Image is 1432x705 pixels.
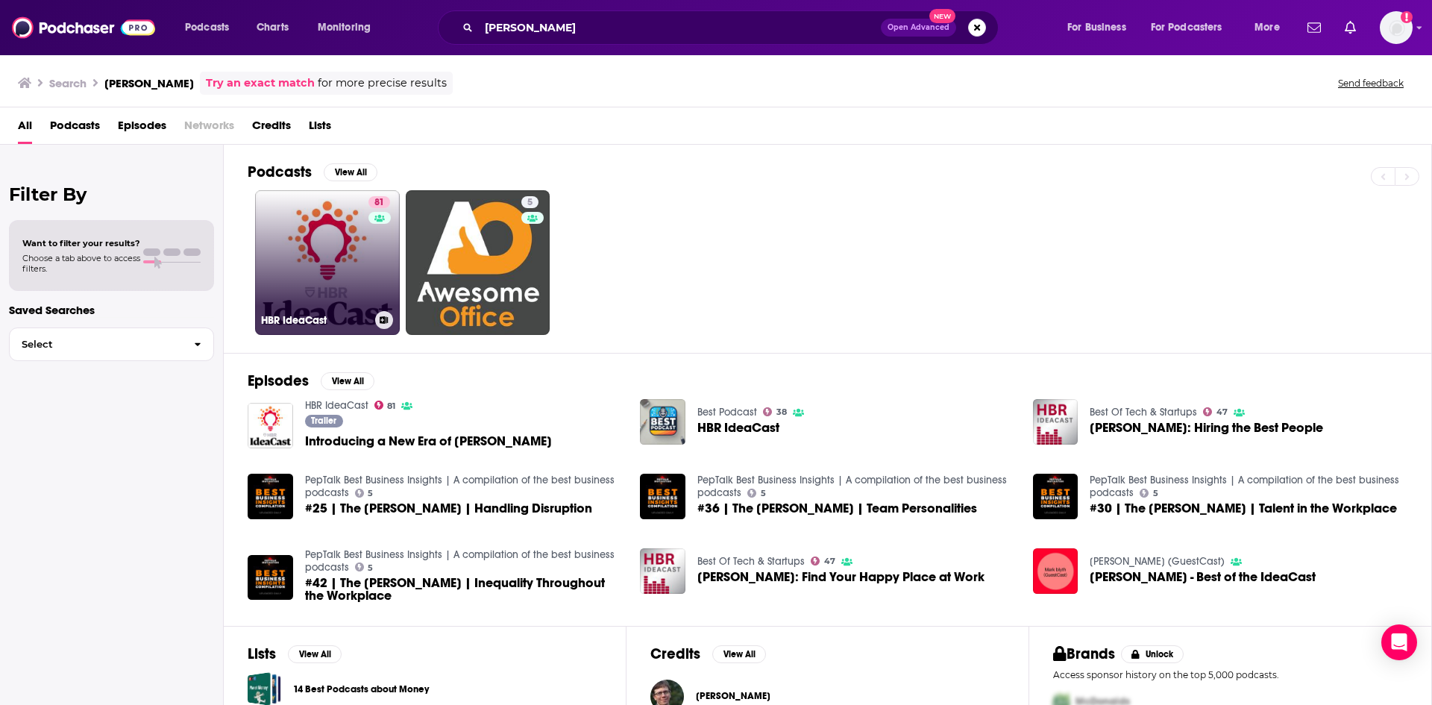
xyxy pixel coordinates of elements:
a: Show notifications dropdown [1339,15,1362,40]
h3: Search [49,76,87,90]
a: #30 | The HBR IdeaCast | Talent in the Workplace [1090,502,1397,515]
span: Networks [184,113,234,144]
span: 5 [1153,490,1158,497]
span: 47 [1216,409,1228,416]
img: HBR IdeaCast [640,399,685,445]
span: 38 [776,409,787,416]
a: HBR Ideacast: Hiring the Best People [1090,422,1323,434]
span: 47 [824,558,835,565]
button: Send feedback [1334,77,1408,90]
div: Search podcasts, credits, & more... [452,10,1013,45]
span: Lists [309,113,331,144]
a: 38 [763,407,787,416]
button: Select [9,328,214,361]
img: Podchaser - Follow, Share and Rate Podcasts [12,13,155,42]
a: HBR IdeaCast [305,399,368,412]
button: View All [288,645,342,663]
h2: Lists [248,645,276,663]
a: Introducing a New Era of HBR IdeaCast [305,435,552,448]
span: 5 [368,490,373,497]
a: 5 [747,489,766,498]
span: Podcasts [185,17,229,38]
h2: Brands [1053,645,1115,663]
a: #42 | The HBR IdeaCast | Inequality Throughout the Workplace [305,577,623,602]
span: 81 [387,403,395,410]
a: 14 Best Podcasts about Money [293,681,429,698]
a: Episodes [118,113,166,144]
h3: [PERSON_NAME] [104,76,194,90]
a: 47 [1203,407,1228,416]
span: Trailer [311,416,336,425]
span: for more precise results [318,75,447,92]
span: For Business [1067,17,1126,38]
a: #25 | The HBR IdeaCast | Handling Disruption [248,474,293,519]
a: Best Of Tech & Startups [697,555,805,568]
a: PepTalk Best Business Insights | A compilation of the best business podcasts [305,474,615,499]
span: 5 [368,565,373,571]
a: Try an exact match [206,75,315,92]
h2: Credits [650,645,700,663]
span: For Podcasters [1151,17,1222,38]
span: HBR IdeaCast [697,422,779,434]
a: 5 [406,190,550,335]
button: View All [712,645,766,663]
span: [PERSON_NAME] [696,690,770,702]
a: Mark blyth (GuestCast) [1090,555,1225,568]
input: Search podcasts, credits, & more... [479,16,881,40]
span: More [1254,17,1280,38]
span: [PERSON_NAME] - Best of the IdeaCast [1090,571,1316,583]
a: Credits [252,113,291,144]
a: PepTalk Best Business Insights | A compilation of the best business podcasts [305,548,615,574]
img: HBR IdeaCast - Best of the IdeaCast [1033,548,1078,594]
a: EpisodesView All [248,372,374,390]
a: PepTalk Best Business Insights | A compilation of the best business podcasts [1090,474,1399,499]
button: open menu [175,16,248,40]
a: Curt Nickisch [696,690,770,702]
a: 47 [811,557,835,565]
img: #42 | The HBR IdeaCast | Inequality Throughout the Workplace [248,555,293,601]
p: Access sponsor history on the top 5,000 podcasts. [1053,669,1407,680]
span: Open Advanced [888,24,949,31]
a: Podcasts [50,113,100,144]
button: open menu [307,16,390,40]
a: PepTalk Best Business Insights | A compilation of the best business podcasts [697,474,1007,499]
h2: Podcasts [248,163,312,181]
span: [PERSON_NAME]: Hiring the Best People [1090,422,1323,434]
img: #36 | The HBR IdeaCast | Team Personalities [640,474,685,519]
span: [PERSON_NAME]: Find Your Happy Place at Work [697,571,984,583]
button: View All [324,163,377,181]
a: All [18,113,32,144]
div: Open Intercom Messenger [1381,624,1417,660]
span: #30 | The [PERSON_NAME] | Talent in the Workplace [1090,502,1397,515]
span: Introducing a New Era of [PERSON_NAME] [305,435,552,448]
svg: Add a profile image [1401,11,1413,23]
span: #25 | The [PERSON_NAME] | Handling Disruption [305,502,592,515]
button: open menu [1244,16,1298,40]
img: #30 | The HBR IdeaCast | Talent in the Workplace [1033,474,1078,519]
span: #36 | The [PERSON_NAME] | Team Personalities [697,502,977,515]
img: Introducing a New Era of HBR IdeaCast [248,403,293,448]
a: Show notifications dropdown [1301,15,1327,40]
a: HBR Ideacast: Find Your Happy Place at Work [697,571,984,583]
button: open menu [1141,16,1244,40]
a: Best Podcast [697,406,757,419]
span: Monitoring [318,17,371,38]
img: HBR Ideacast: Find Your Happy Place at Work [640,548,685,594]
h2: Episodes [248,372,309,390]
a: CreditsView All [650,645,766,663]
h3: HBR IdeaCast [261,314,369,327]
img: HBR Ideacast: Hiring the Best People [1033,399,1078,445]
span: Want to filter your results? [22,238,140,248]
a: 81 [368,196,390,208]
